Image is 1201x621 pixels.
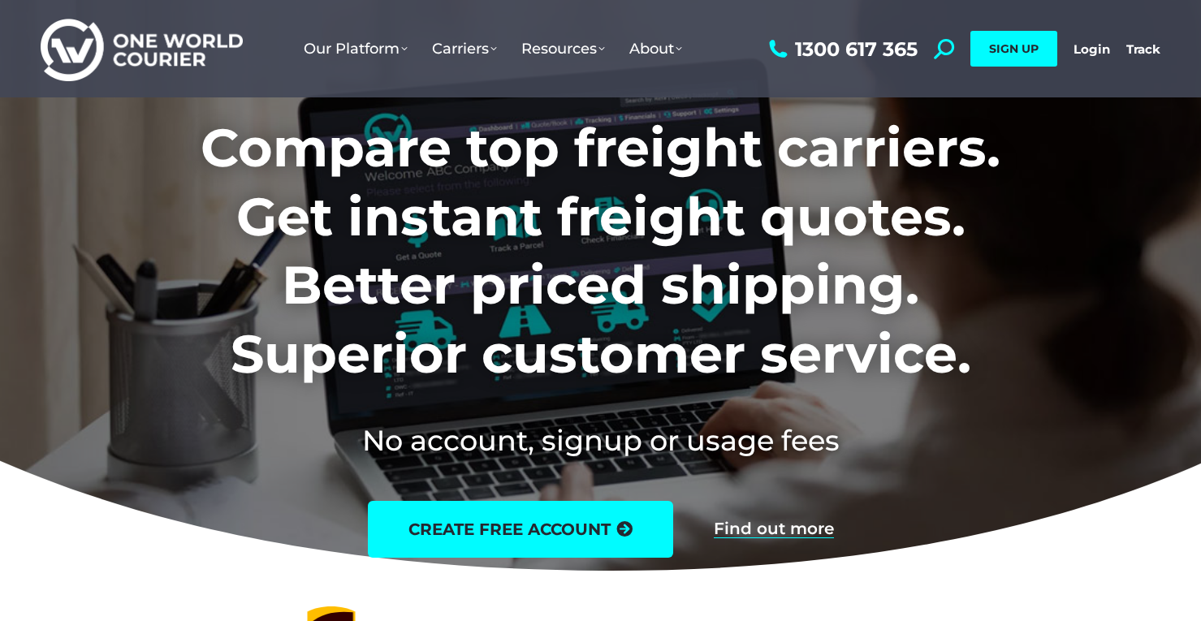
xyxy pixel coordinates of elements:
[629,40,682,58] span: About
[970,31,1057,67] a: SIGN UP
[93,420,1108,460] h2: No account, signup or usage fees
[368,501,673,558] a: create free account
[765,39,918,59] a: 1300 617 365
[1074,41,1110,57] a: Login
[304,40,408,58] span: Our Platform
[521,40,605,58] span: Resources
[41,16,243,82] img: One World Courier
[1126,41,1160,57] a: Track
[93,114,1108,388] h1: Compare top freight carriers. Get instant freight quotes. Better priced shipping. Superior custom...
[714,520,834,538] a: Find out more
[420,24,509,74] a: Carriers
[989,41,1039,56] span: SIGN UP
[292,24,420,74] a: Our Platform
[617,24,694,74] a: About
[509,24,617,74] a: Resources
[432,40,497,58] span: Carriers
